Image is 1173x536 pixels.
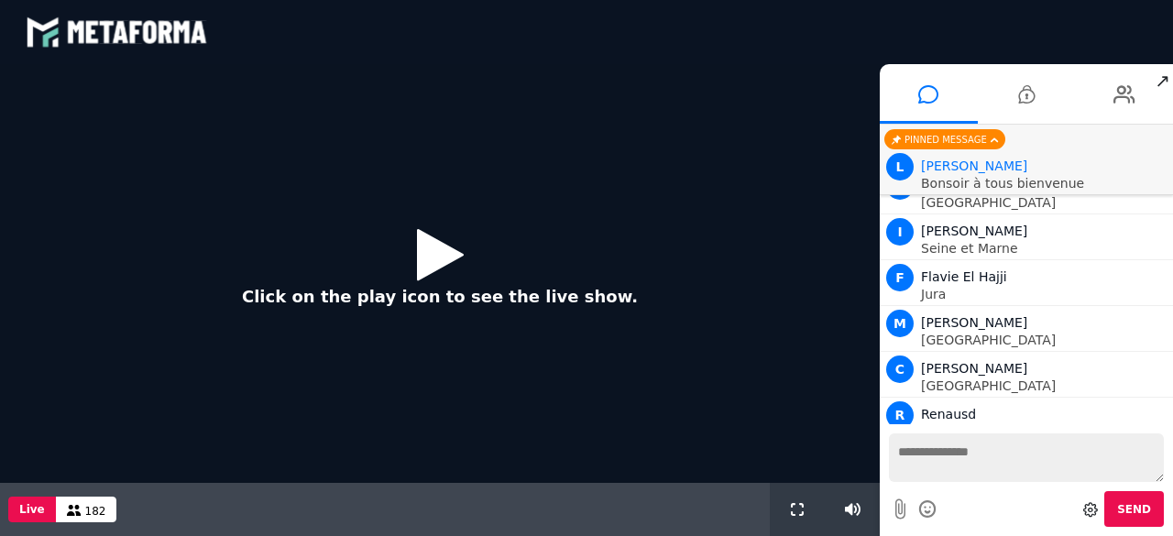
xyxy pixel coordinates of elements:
p: Click on the play icon to see the live show. [242,284,638,309]
span: [PERSON_NAME] [921,315,1027,330]
button: Send [1104,491,1164,527]
span: Renausd [921,407,976,421]
span: [PERSON_NAME] [921,224,1027,238]
p: Bonsoir à tous bienvenue [921,177,1168,190]
span: Send [1117,503,1151,516]
span: 182 [85,505,106,518]
span: M [886,310,914,337]
span: Flavie El Hajji [921,269,1007,284]
span: ↗ [1152,64,1173,97]
p: Jura [921,288,1168,301]
span: F [886,264,914,291]
p: Seine et Marne [921,242,1168,255]
span: [PERSON_NAME] [921,361,1027,376]
div: Pinned message [884,129,1005,149]
span: R [886,401,914,429]
span: L [886,153,914,180]
span: Animator [921,159,1027,173]
span: I [886,218,914,246]
span: C [886,356,914,383]
p: [GEOGRAPHIC_DATA] [921,334,1168,346]
p: [GEOGRAPHIC_DATA] [921,196,1168,209]
button: Click on the play icon to see the live show. [224,214,656,333]
button: Live [8,497,56,522]
p: [GEOGRAPHIC_DATA] [921,379,1168,392]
